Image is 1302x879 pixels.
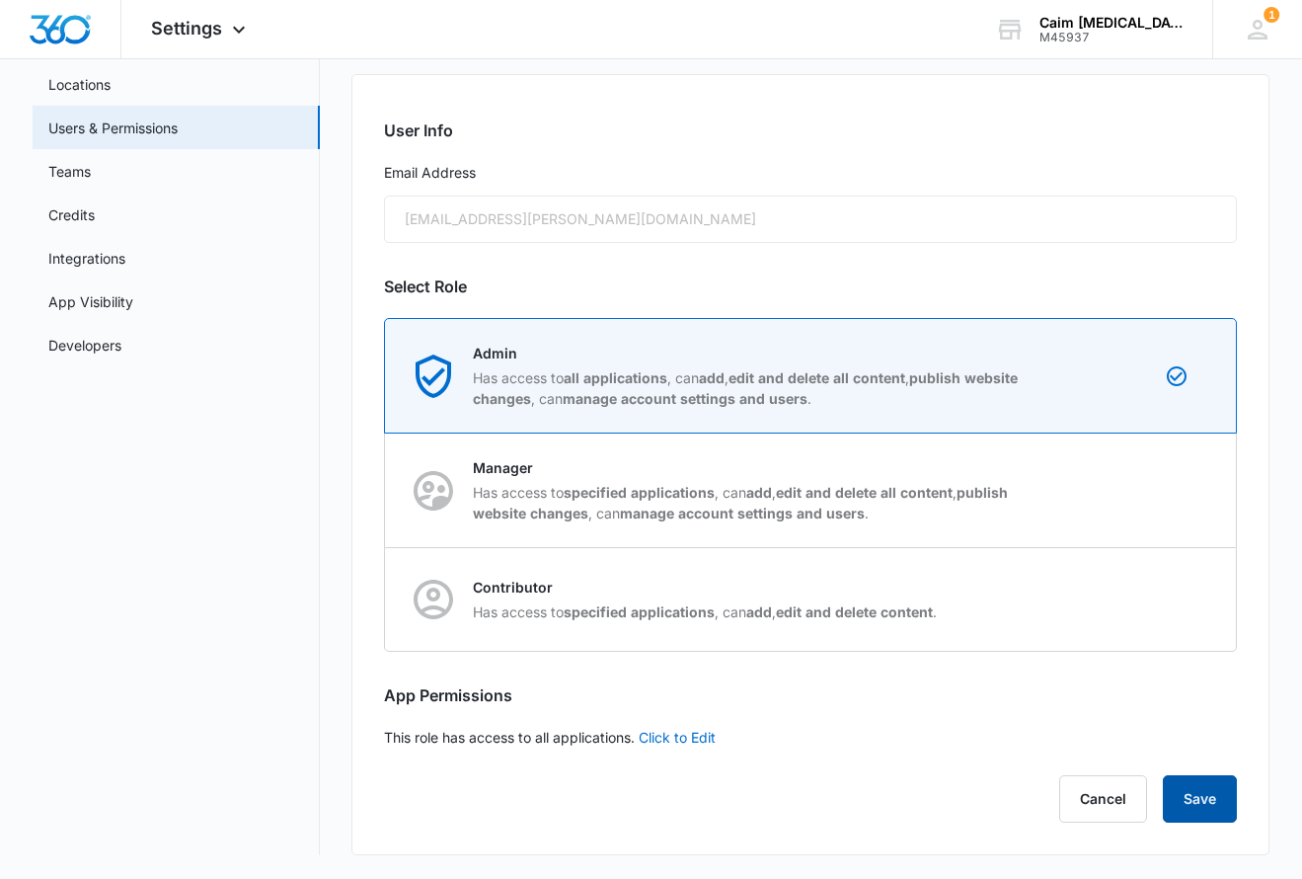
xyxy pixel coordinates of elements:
[776,603,933,620] strong: edit and delete content
[351,74,1269,855] div: This role has access to all applications.
[48,248,125,269] a: Integrations
[1059,775,1147,823] button: Cancel
[563,390,807,407] strong: manage account settings and users
[151,18,222,39] span: Settings
[776,484,953,501] strong: edit and delete all content
[746,603,772,620] strong: add
[699,369,725,386] strong: add
[473,482,1028,523] p: Has access to , can , , , can .
[473,577,937,598] p: Contributor
[564,484,715,501] strong: specified applications
[728,369,905,386] strong: edit and delete all content
[48,74,111,95] a: Locations
[639,729,716,746] a: Click to Edit
[1264,7,1279,23] span: 1
[473,343,1028,363] p: Admin
[1039,15,1184,31] div: account name
[473,457,1028,478] p: Manager
[620,505,865,521] strong: manage account settings and users
[48,335,121,356] a: Developers
[1163,775,1237,823] button: Save
[384,119,1237,142] h2: User Info
[48,204,95,225] a: Credits
[1264,7,1279,23] div: notifications count
[473,367,1028,409] p: Has access to , can , , , can .
[746,484,772,501] strong: add
[48,161,91,182] a: Teams
[48,118,178,138] a: Users & Permissions
[384,162,1237,184] label: Email Address
[384,683,1237,707] h2: App Permissions
[473,601,937,622] p: Has access to , can , .
[564,603,715,620] strong: specified applications
[564,369,667,386] strong: all applications
[48,291,133,312] a: App Visibility
[1039,31,1184,44] div: account id
[384,275,1237,298] h2: Select Role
